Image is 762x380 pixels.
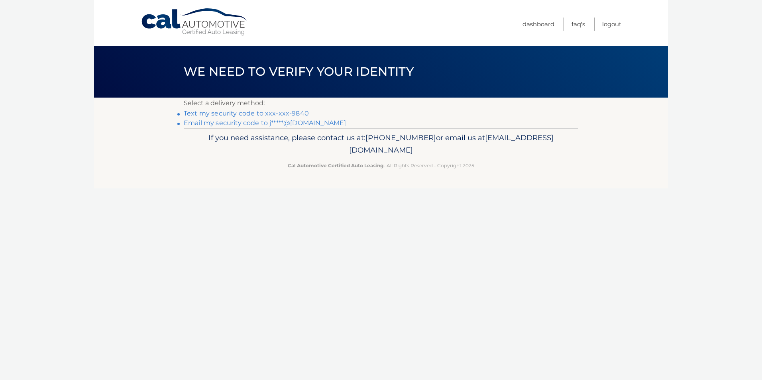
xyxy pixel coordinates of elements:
[365,133,436,142] span: [PHONE_NUMBER]
[602,18,621,31] a: Logout
[288,163,383,168] strong: Cal Automotive Certified Auto Leasing
[189,161,573,170] p: - All Rights Reserved - Copyright 2025
[184,98,578,109] p: Select a delivery method:
[522,18,554,31] a: Dashboard
[141,8,248,36] a: Cal Automotive
[184,119,346,127] a: Email my security code to j*****@[DOMAIN_NAME]
[184,110,309,117] a: Text my security code to xxx-xxx-9840
[571,18,585,31] a: FAQ's
[184,64,414,79] span: We need to verify your identity
[189,131,573,157] p: If you need assistance, please contact us at: or email us at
